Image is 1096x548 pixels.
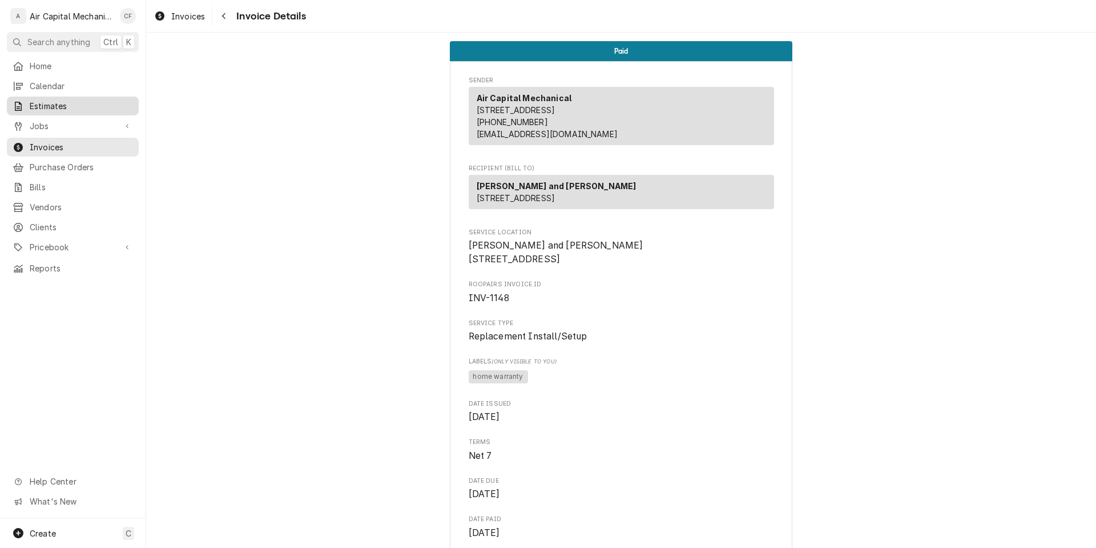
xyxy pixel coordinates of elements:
span: Labels [469,357,774,366]
div: Invoice Sender [469,76,774,150]
span: Invoices [30,141,133,153]
div: Charles Faure's Avatar [120,8,136,24]
span: Help Center [30,475,132,487]
div: Status [450,41,792,61]
span: Terms [469,438,774,447]
div: CF [120,8,136,24]
span: Create [30,529,56,538]
a: Calendar [7,77,139,95]
span: Search anything [27,36,90,48]
span: [object Object] [469,369,774,386]
span: Home [30,60,133,72]
span: INV-1148 [469,293,509,303]
span: Clients [30,221,133,233]
span: Date Paid [469,526,774,540]
span: Service Location [469,228,774,237]
a: Home [7,57,139,75]
div: Sender [469,87,774,150]
div: Service Type [469,319,774,343]
span: [DATE] [469,411,500,422]
div: A [10,8,26,24]
span: Calendar [30,80,133,92]
span: [DATE] [469,489,500,499]
div: Date Paid [469,515,774,539]
span: Vendors [30,201,133,213]
span: Sender [469,76,774,85]
span: Roopairs Invoice ID [469,291,774,305]
a: Go to Help Center [7,472,139,491]
span: Invoices [171,10,205,22]
span: [STREET_ADDRESS] [477,193,555,203]
span: home warranty [469,370,528,384]
span: Date Due [469,477,774,486]
span: Roopairs Invoice ID [469,280,774,289]
a: Go to Pricebook [7,238,139,257]
div: Sender [469,87,774,145]
div: Recipient (Bill To) [469,175,774,209]
span: Reports [30,262,133,274]
a: Estimates [7,97,139,115]
span: Invoice Details [233,9,305,24]
span: Terms [469,449,774,463]
span: Net 7 [469,450,492,461]
strong: Air Capital Mechanical [477,93,572,103]
span: [PERSON_NAME] and [PERSON_NAME] [STREET_ADDRESS] [469,240,643,265]
span: Estimates [30,100,133,112]
a: Invoices [7,138,139,157]
div: Recipient (Bill To) [469,175,774,214]
a: Invoices [150,7,209,26]
span: Date Issued [469,410,774,424]
div: [object Object] [469,357,774,385]
span: Replacement Install/Setup [469,331,587,342]
span: Ctrl [103,36,118,48]
div: Date Issued [469,399,774,424]
a: Go to Jobs [7,117,139,135]
span: Jobs [30,120,116,132]
span: Date Issued [469,399,774,409]
span: Recipient (Bill To) [469,164,774,173]
span: Date Paid [469,515,774,524]
div: Roopairs Invoice ID [469,280,774,305]
a: Vendors [7,198,139,217]
div: Service Location [469,228,774,266]
div: Terms [469,438,774,462]
span: Date Due [469,487,774,501]
a: [EMAIL_ADDRESS][DOMAIN_NAME] [477,129,618,139]
a: [PHONE_NUMBER] [477,117,548,127]
span: Bills [30,181,133,193]
a: Go to What's New [7,492,139,511]
strong: [PERSON_NAME] and [PERSON_NAME] [477,181,636,191]
span: Pricebook [30,241,116,253]
span: What's New [30,495,132,507]
span: (Only Visible to You) [491,358,556,365]
a: Purchase Orders [7,158,139,177]
span: C [126,527,131,539]
div: Date Due [469,477,774,501]
a: Reports [7,259,139,278]
button: Navigate back [215,7,233,25]
span: Paid [614,47,628,55]
span: K [126,36,131,48]
div: Invoice Recipient [469,164,774,214]
span: Service Location [469,239,774,266]
span: [DATE] [469,527,500,538]
button: Search anythingCtrlK [7,32,139,52]
span: [STREET_ADDRESS] [477,105,555,115]
span: Service Type [469,319,774,328]
span: Service Type [469,330,774,343]
a: Bills [7,178,139,197]
div: Air Capital Mechanical [30,10,114,22]
a: Clients [7,218,139,237]
span: Purchase Orders [30,161,133,173]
